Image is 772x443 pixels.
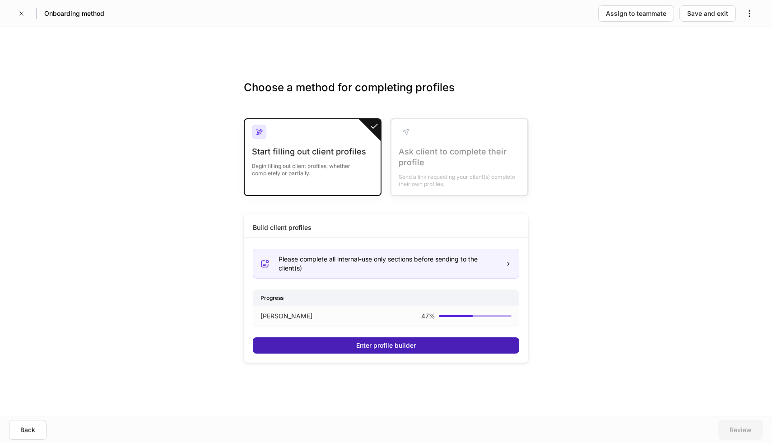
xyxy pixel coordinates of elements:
[253,290,519,306] div: Progress
[421,312,435,321] p: 47 %
[252,146,373,157] div: Start filling out client profiles
[730,425,752,434] div: Review
[253,337,519,354] button: Enter profile builder
[687,9,728,18] div: Save and exit
[679,5,736,22] button: Save and exit
[606,9,666,18] div: Assign to teammate
[260,312,312,321] p: [PERSON_NAME]
[252,157,373,177] div: Begin filling out client profiles, whether completely or partially.
[718,420,763,440] button: Review
[253,223,312,232] div: Build client profiles
[20,425,35,434] div: Back
[356,341,416,350] div: Enter profile builder
[598,5,674,22] button: Assign to teammate
[279,255,498,273] div: Please complete all internal-use only sections before sending to the client(s)
[44,9,104,18] h5: Onboarding method
[244,80,528,109] h3: Choose a method for completing profiles
[9,420,47,440] button: Back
